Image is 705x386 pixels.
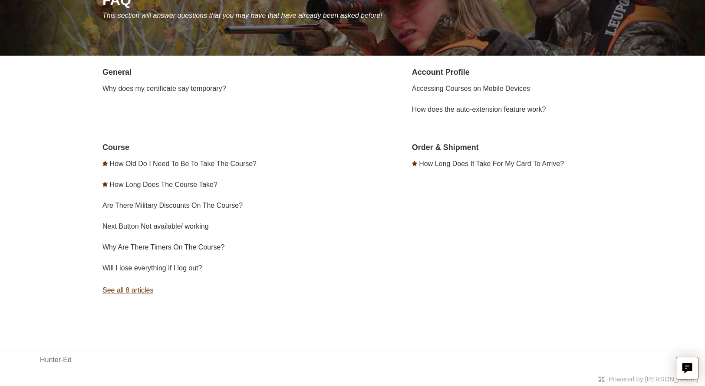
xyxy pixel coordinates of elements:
svg: Promoted article [412,161,417,166]
a: Course [102,143,129,152]
a: Why does my certificate say temporary? [102,85,226,92]
a: How Long Does It Take For My Card To Arrive? [419,160,564,167]
a: How Old Do I Need To Be To Take The Course? [109,160,257,167]
a: How Long Does The Course Take? [109,181,217,188]
a: Account Profile [412,68,470,77]
a: Are There Military Discounts On The Course? [102,202,243,209]
svg: Promoted article [102,182,108,187]
p: This section will answer questions that you may have that have already been asked before! [102,10,665,21]
a: Accessing Courses on Mobile Devices [412,85,530,92]
a: Will I lose everything if I log out? [102,264,202,272]
a: Why Are There Timers On The Course? [102,243,224,251]
a: Next Button Not available/ working [102,223,209,230]
a: See all 8 articles [102,279,356,302]
a: Order & Shipment [412,143,479,152]
svg: Promoted article [102,161,108,166]
a: Powered by [PERSON_NAME] [609,375,698,383]
a: General [102,68,132,77]
a: How does the auto-extension feature work? [412,106,546,113]
a: Hunter-Ed [40,355,72,365]
button: Live chat [676,357,698,379]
